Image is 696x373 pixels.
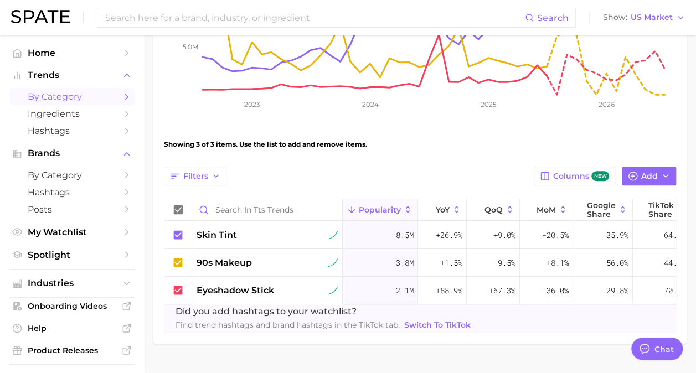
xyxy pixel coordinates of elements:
[664,229,686,242] span: 64.1%
[418,199,467,221] button: YoY
[606,256,628,270] span: 56.0%
[197,229,237,242] span: skin tint
[9,167,135,184] a: by Category
[599,100,615,108] tspan: 2026
[9,320,135,336] a: Help
[648,201,674,219] span: TikTok Share
[484,205,503,214] span: QoQ
[9,246,135,263] a: Spotlight
[9,201,135,218] a: Posts
[197,284,274,297] span: eyeshadow stick
[362,100,378,108] tspan: 2024
[537,205,556,214] span: MoM
[534,167,615,185] button: Columnsnew
[183,43,198,51] tspan: 5.0m
[176,318,473,332] span: Find trend hashtags and brand hashtags in the TikTok tab.
[28,126,116,136] span: Hashtags
[28,323,116,333] span: Help
[547,256,569,270] span: +8.1%
[440,256,462,270] span: +1.5%
[28,227,116,237] span: My Watchlist
[28,301,116,311] span: Onboarding Videos
[183,172,208,181] span: Filters
[396,229,414,242] span: 8.5m
[28,91,116,102] span: by Category
[573,199,633,221] button: Google Share
[489,284,515,297] span: +67.3%
[104,8,525,27] input: Search here for a brand, industry, or ingredient
[493,229,515,242] span: +9.0%
[343,199,418,221] button: Popularity
[9,44,135,61] a: Home
[328,230,338,240] img: sustained riser
[9,88,135,105] a: by Category
[328,286,338,296] img: sustained riser
[436,205,450,214] span: YoY
[359,205,401,214] span: Popularity
[28,108,116,119] span: Ingredients
[28,345,116,355] span: Product Releases
[641,172,658,181] span: Add
[164,129,676,160] div: Showing 3 of 3 items. Use the list to add and remove items.
[493,256,515,270] span: -9.5%
[9,184,135,201] a: Hashtags
[244,100,260,108] tspan: 2023
[197,256,252,270] span: 90s makeup
[9,275,135,292] button: Industries
[402,318,473,332] a: Switch to TikTok
[328,258,338,268] img: sustained riser
[404,320,471,330] span: Switch to TikTok
[9,122,135,139] a: Hashtags
[480,100,496,108] tspan: 2025
[664,284,686,297] span: 70.2%
[606,229,628,242] span: 35.9%
[9,298,135,314] a: Onboarding Videos
[436,284,462,297] span: +88.9%
[28,170,116,180] span: by Category
[542,229,569,242] span: -20.5%
[176,305,473,318] span: Did you add hashtags to your watchlist?
[633,199,690,221] button: TikTok Share
[553,171,609,182] span: Columns
[587,201,616,219] span: Google Share
[28,148,116,158] span: Brands
[164,167,226,185] button: Filters
[396,284,414,297] span: 2.1m
[467,199,520,221] button: QoQ
[28,204,116,215] span: Posts
[542,284,569,297] span: -36.0%
[603,14,627,20] span: Show
[11,10,70,23] img: SPATE
[520,199,573,221] button: MoM
[9,224,135,241] a: My Watchlist
[622,167,676,185] button: Add
[537,13,569,23] span: Search
[9,105,135,122] a: Ingredients
[436,229,462,242] span: +26.9%
[192,199,342,220] input: Search in tts trends
[28,48,116,58] span: Home
[396,256,414,270] span: 3.8m
[631,14,673,20] span: US Market
[9,342,135,359] a: Product Releases
[28,187,116,198] span: Hashtags
[600,11,688,25] button: ShowUS Market
[9,145,135,162] button: Brands
[591,171,609,182] span: new
[606,284,628,297] span: 29.8%
[28,278,116,288] span: Industries
[664,256,686,270] span: 44.0%
[28,70,116,80] span: Trends
[28,250,116,260] span: Spotlight
[9,67,135,84] button: Trends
